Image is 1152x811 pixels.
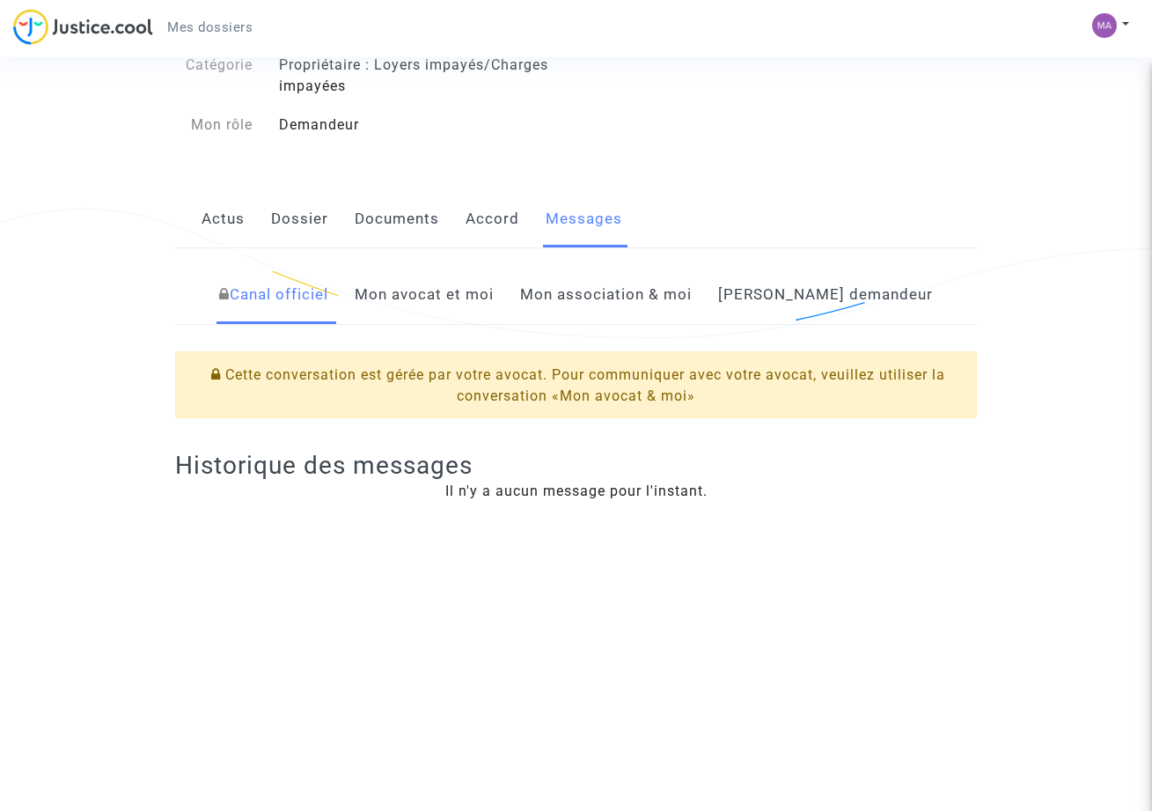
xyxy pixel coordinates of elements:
[175,481,977,502] div: Il n'y a aucun message pour l'instant.
[153,14,267,41] a: Mes dossiers
[355,266,494,324] a: Mon avocat et moi
[175,351,977,418] div: Cette conversation est gérée par votre avocat. Pour communiquer avec votre avocat, veuillez utili...
[175,450,977,481] h2: Historique des messages
[520,266,692,324] a: Mon association & moi
[718,266,933,324] a: [PERSON_NAME] demandeur
[162,55,266,97] div: Catégorie
[266,55,576,97] div: Propriétaire : Loyers impayés/Charges impayées
[355,190,439,248] a: Documents
[162,114,266,136] div: Mon rôle
[13,9,153,45] img: jc-logo.svg
[167,19,253,35] span: Mes dossiers
[202,190,245,248] a: Actus
[266,114,576,136] div: Demandeur
[1092,13,1117,38] img: a74818b7e1fd80082a69ff852d26ac81
[546,190,622,248] a: Messages
[466,190,519,248] a: Accord
[271,190,328,248] a: Dossier
[219,266,328,324] a: Canal officiel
